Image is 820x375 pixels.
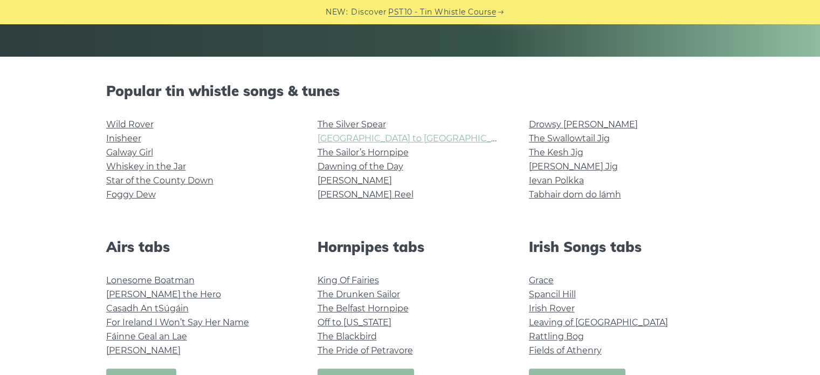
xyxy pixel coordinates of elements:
h2: Popular tin whistle songs & tunes [106,83,714,99]
span: NEW: [326,6,348,18]
span: Discover [351,6,387,18]
a: The Belfast Hornpipe [318,303,409,313]
a: Lonesome Boatman [106,275,195,285]
a: Off to [US_STATE] [318,317,391,328]
a: Foggy Dew [106,189,156,200]
a: The Sailor’s Hornpipe [318,147,409,158]
a: Spancil Hill [529,289,576,299]
a: Casadh An tSúgáin [106,303,189,313]
a: [PERSON_NAME] Reel [318,189,414,200]
a: Rattling Bog [529,331,584,342]
a: The Swallowtail Jig [529,133,610,144]
a: PST10 - Tin Whistle Course [388,6,496,18]
h2: Airs tabs [106,238,292,255]
a: [PERSON_NAME] [106,345,181,356]
a: [PERSON_NAME] the Hero [106,289,221,299]
a: Whiskey in the Jar [106,161,186,172]
a: Drowsy [PERSON_NAME] [529,119,638,129]
a: The Silver Spear [318,119,386,129]
a: The Pride of Petravore [318,345,413,356]
a: Irish Rover [529,303,575,313]
a: Grace [529,275,554,285]
a: Fáinne Geal an Lae [106,331,187,342]
a: [PERSON_NAME] Jig [529,161,618,172]
a: Star of the County Down [106,175,213,186]
a: Dawning of the Day [318,161,403,172]
a: King Of Fairies [318,275,379,285]
a: Leaving of [GEOGRAPHIC_DATA] [529,317,668,328]
a: Galway Girl [106,147,153,158]
a: The Blackbird [318,331,377,342]
a: The Drunken Sailor [318,289,400,299]
a: Fields of Athenry [529,345,602,356]
a: For Ireland I Won’t Say Her Name [106,317,249,328]
a: Wild Rover [106,119,154,129]
a: The Kesh Jig [529,147,583,158]
h2: Hornpipes tabs [318,238,503,255]
a: Inisheer [106,133,141,144]
a: [GEOGRAPHIC_DATA] to [GEOGRAPHIC_DATA] [318,133,516,144]
a: Tabhair dom do lámh [529,189,621,200]
h2: Irish Songs tabs [529,238,714,255]
a: Ievan Polkka [529,175,584,186]
a: [PERSON_NAME] [318,175,392,186]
